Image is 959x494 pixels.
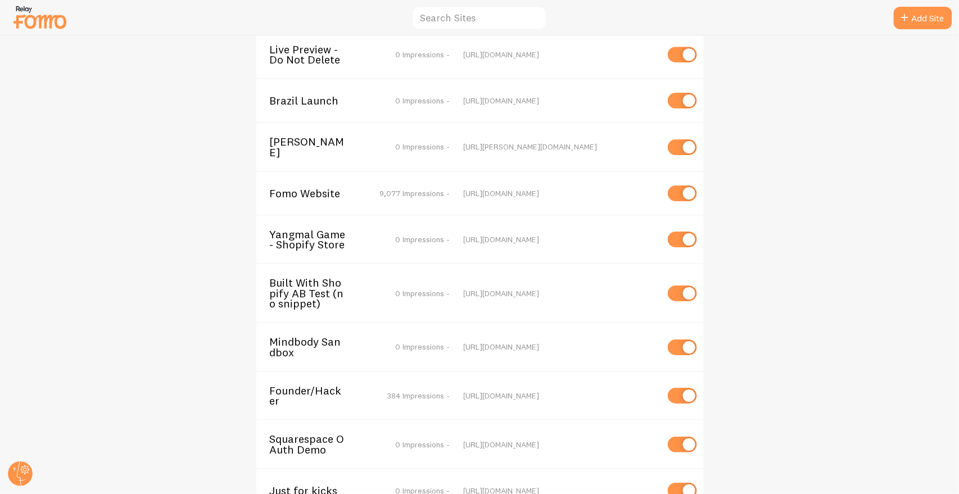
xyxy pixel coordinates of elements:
span: 0 Impressions - [396,49,450,60]
img: fomo-relay-logo-orange.svg [12,3,68,31]
span: 0 Impressions - [396,288,450,298]
span: Built With Shopify AB Test (no snippet) [270,278,360,309]
span: 0 Impressions - [396,342,450,352]
span: Yangmal Game - Shopify Store [270,229,360,250]
div: [URL][DOMAIN_NAME] [464,342,658,352]
span: Fomo Website [270,188,360,198]
span: 0 Impressions - [396,234,450,244]
span: Mindbody Sandbox [270,337,360,357]
span: 9,077 Impressions - [380,188,450,198]
div: [URL][DOMAIN_NAME] [464,96,658,106]
span: [PERSON_NAME] [270,137,360,157]
div: [URL][DOMAIN_NAME] [464,188,658,198]
span: 0 Impressions - [396,142,450,152]
span: Brazil Launch [270,96,360,106]
div: [URL][DOMAIN_NAME] [464,49,658,60]
span: Founder/Hacker [270,386,360,406]
div: [URL][DOMAIN_NAME] [464,391,658,401]
span: 384 Impressions - [387,391,450,401]
span: Squarespace OAuth Demo [270,434,360,455]
span: 0 Impressions - [396,96,450,106]
div: [URL][DOMAIN_NAME] [464,439,658,450]
div: [URL][PERSON_NAME][DOMAIN_NAME] [464,142,658,152]
div: [URL][DOMAIN_NAME] [464,234,658,244]
div: [URL][DOMAIN_NAME] [464,288,658,298]
span: Live Preview - Do Not Delete [270,44,360,65]
span: 0 Impressions - [396,439,450,450]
